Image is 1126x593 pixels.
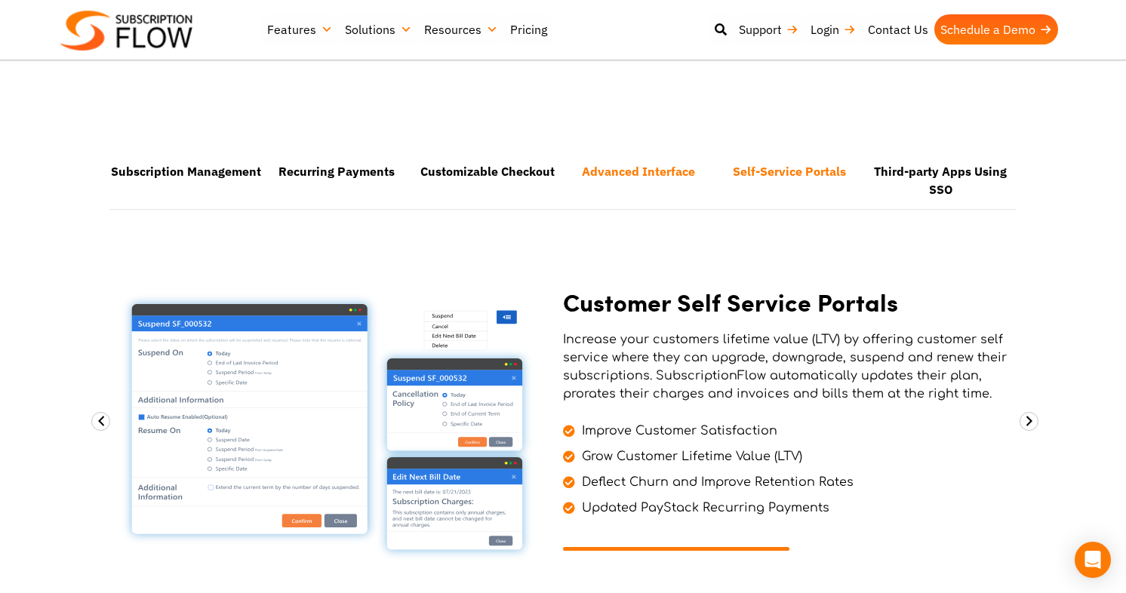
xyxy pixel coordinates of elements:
span: Improve Customer Satisfaction [578,422,777,440]
a: Contact Us [862,14,934,45]
a: Schedule a Demo [934,14,1058,45]
a: Support [733,14,805,45]
h2: Customer Self Service Portals [563,288,1008,316]
a: Resources [418,14,504,45]
li: Third-party Apps Using SSO [865,153,1016,207]
a: Pricing [504,14,553,45]
li: Advanced Interface [563,153,714,207]
li: Customizable Checkout [412,153,563,207]
img: Subscriptionflow [60,11,192,51]
span: Updated PayStack Recurring Payments [578,499,829,517]
span: Deflect Churn and Improve Retention Rates [578,473,854,491]
span: Grow Customer Lifetime Value (LTV) [578,447,802,465]
a: Solutions [339,14,418,45]
li: Subscription Management [110,153,261,207]
a: Features [261,14,339,45]
div: Open Intercom Messenger [1075,542,1111,578]
a: Login [805,14,862,45]
p: Increase your customers lifetime value (LTV) by offering customer self service where they can upg... [563,330,1008,403]
li: Self-Service Portals [714,153,865,207]
li: Recurring Payments [261,153,412,207]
